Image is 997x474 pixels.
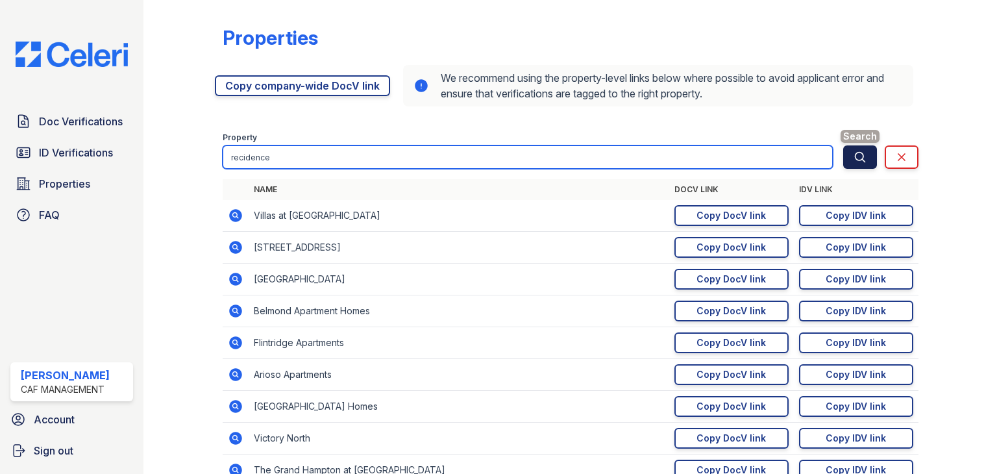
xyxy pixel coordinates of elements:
a: Copy company-wide DocV link [215,75,390,96]
a: Copy IDV link [799,396,913,417]
a: ID Verifications [10,140,133,166]
span: Search [841,130,880,143]
a: Copy IDV link [799,428,913,449]
a: Copy DocV link [674,428,789,449]
div: Copy DocV link [696,209,766,222]
a: Copy DocV link [674,205,789,226]
a: FAQ [10,202,133,228]
div: We recommend using the property-level links below where possible to avoid applicant error and ens... [403,65,913,106]
div: Copy IDV link [826,305,886,318]
a: Copy IDV link [799,269,913,290]
a: Copy DocV link [674,301,789,321]
div: Copy IDV link [826,336,886,349]
td: Flintridge Apartments [249,327,669,359]
button: Search [843,145,877,169]
td: Victory North [249,423,669,455]
div: [PERSON_NAME] [21,368,110,383]
span: FAQ [39,207,60,223]
td: Villas at [GEOGRAPHIC_DATA] [249,200,669,232]
div: Copy DocV link [696,368,766,381]
a: Properties [10,171,133,197]
input: Search by property name or address [223,145,833,169]
a: Copy DocV link [674,332,789,353]
span: ID Verifications [39,145,113,160]
th: DocV Link [669,179,794,200]
a: Copy IDV link [799,237,913,258]
th: Name [249,179,669,200]
div: Properties [223,26,318,49]
div: Copy DocV link [696,305,766,318]
a: Copy DocV link [674,237,789,258]
label: Property [223,132,257,143]
td: Arioso Apartments [249,359,669,391]
th: IDV Link [794,179,918,200]
a: Copy DocV link [674,269,789,290]
a: Copy IDV link [799,364,913,385]
div: Copy DocV link [696,400,766,413]
div: Copy IDV link [826,368,886,381]
a: Copy DocV link [674,396,789,417]
a: Sign out [5,438,138,464]
a: Copy IDV link [799,301,913,321]
span: Sign out [34,443,73,458]
td: [GEOGRAPHIC_DATA] Homes [249,391,669,423]
div: CAF Management [21,383,110,396]
span: Account [34,412,75,427]
div: Copy IDV link [826,241,886,254]
span: Properties [39,176,90,192]
td: [GEOGRAPHIC_DATA] [249,264,669,295]
div: Copy DocV link [696,432,766,445]
div: Copy DocV link [696,273,766,286]
div: Copy IDV link [826,209,886,222]
a: Copy IDV link [799,205,913,226]
div: Copy DocV link [696,336,766,349]
div: Copy DocV link [696,241,766,254]
img: CE_Logo_Blue-a8612792a0a2168367f1c8372b55b34899dd931a85d93a1a3d3e32e68fde9ad4.png [5,42,138,67]
a: Account [5,406,138,432]
a: Copy IDV link [799,332,913,353]
span: Doc Verifications [39,114,123,129]
a: Copy DocV link [674,364,789,385]
div: Copy IDV link [826,432,886,445]
div: Copy IDV link [826,273,886,286]
td: Belmond Apartment Homes [249,295,669,327]
a: Doc Verifications [10,108,133,134]
td: [STREET_ADDRESS] [249,232,669,264]
div: Copy IDV link [826,400,886,413]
